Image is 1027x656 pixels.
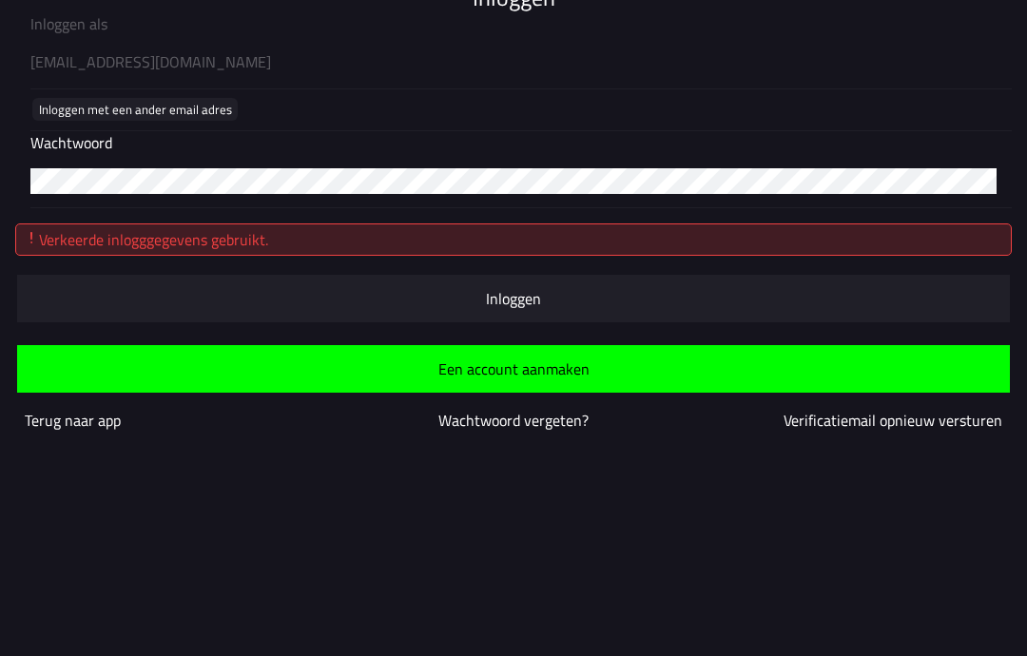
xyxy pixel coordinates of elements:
ion-input: Wachtwoord [30,131,997,207]
ion-input: Inloggen als [30,12,997,88]
a: Verificatiemail opnieuw versturen [784,409,1002,432]
ion-text: Inloggen [486,291,541,306]
a: Terug naar app [25,409,121,432]
ion-button: Een account aanmaken [17,345,1010,393]
ion-button: Inloggen met een ander email adres [32,98,238,121]
a: Wachtwoord vergeten? [438,409,589,432]
div: Verkeerde inlogggegevens gebruikt. [15,223,1012,256]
